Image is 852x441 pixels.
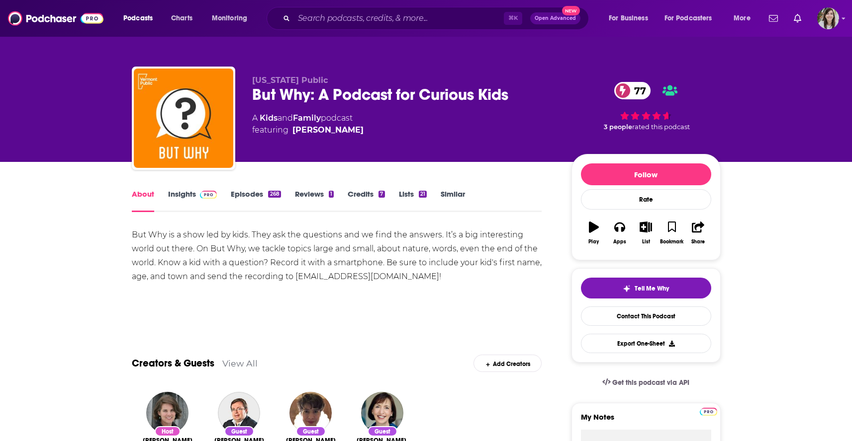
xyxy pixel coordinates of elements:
span: For Business [609,11,648,25]
span: More [734,11,751,25]
div: But Why is a show led by kids. They ask the questions and we find the answers. It’s a big interes... [132,228,542,284]
img: Jane Lindholm [146,392,189,434]
img: Podchaser - Follow, Share and Rate Podcasts [8,9,103,28]
span: rated this podcast [632,123,690,131]
span: Monitoring [212,11,247,25]
label: My Notes [581,412,711,430]
button: open menu [658,10,727,26]
button: tell me why sparkleTell Me Why [581,278,711,298]
div: Guest [368,426,397,437]
a: Charts [165,10,198,26]
div: Rate [581,189,711,210]
a: 77 [614,82,651,99]
div: Apps [613,239,626,245]
a: Contact This Podcast [581,306,711,326]
div: Add Creators [473,355,542,372]
div: Bookmark [660,239,683,245]
div: Guest [224,426,254,437]
div: 21 [419,191,427,198]
span: [US_STATE] Public [252,75,328,85]
button: open menu [727,10,763,26]
div: 7 [379,191,384,198]
a: Family [293,113,321,123]
span: For Podcasters [664,11,712,25]
a: Show notifications dropdown [765,10,782,27]
img: But Why: A Podcast for Curious Kids [134,69,233,168]
span: and [278,113,293,123]
a: Reviews1 [295,189,334,212]
div: 77 3 peoplerated this podcast [571,75,721,137]
img: Anna Szymanski [289,392,332,434]
button: open menu [205,10,260,26]
span: 3 people [604,123,632,131]
span: Get this podcast via API [612,378,689,387]
span: Logged in as devinandrade [817,7,839,29]
button: Open AdvancedNew [530,12,580,24]
a: InsightsPodchaser Pro [168,189,217,212]
div: Search podcasts, credits, & more... [276,7,598,30]
a: Lists21 [399,189,427,212]
a: About [132,189,154,212]
input: Search podcasts, credits, & more... [294,10,504,26]
img: Eileen Kennedy-Moore, PhD [361,392,403,434]
a: Pro website [700,406,717,416]
span: Tell Me Why [635,285,669,293]
a: Show notifications dropdown [790,10,805,27]
img: tell me why sparkle [623,285,631,293]
div: 268 [268,191,281,198]
span: Podcasts [123,11,153,25]
img: Podchaser Pro [200,191,217,199]
div: Guest [296,426,326,437]
img: Podchaser Pro [700,408,717,416]
button: open menu [602,10,661,26]
a: Similar [441,189,465,212]
button: Share [685,215,711,251]
button: List [633,215,659,251]
button: Export One-Sheet [581,334,711,353]
span: ⌘ K [504,12,522,25]
div: A podcast [252,112,364,136]
span: New [562,6,580,15]
span: 77 [624,82,651,99]
div: Host [155,426,181,437]
span: Charts [171,11,192,25]
button: Follow [581,163,711,185]
button: Play [581,215,607,251]
a: Episodes268 [231,189,281,212]
button: Show profile menu [817,7,839,29]
button: Bookmark [659,215,685,251]
a: Kids [260,113,278,123]
a: Jane Lindholm [292,124,364,136]
button: Apps [607,215,633,251]
img: User Profile [817,7,839,29]
img: Patrick Kidd [218,392,260,434]
span: featuring [252,124,364,136]
div: List [642,239,650,245]
a: Get this podcast via API [594,370,698,395]
div: Play [588,239,599,245]
div: 1 [329,191,334,198]
button: open menu [116,10,166,26]
a: Credits7 [348,189,384,212]
a: Creators & Guests [132,357,214,369]
a: View All [222,358,258,368]
div: Share [691,239,705,245]
span: Open Advanced [535,16,576,21]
